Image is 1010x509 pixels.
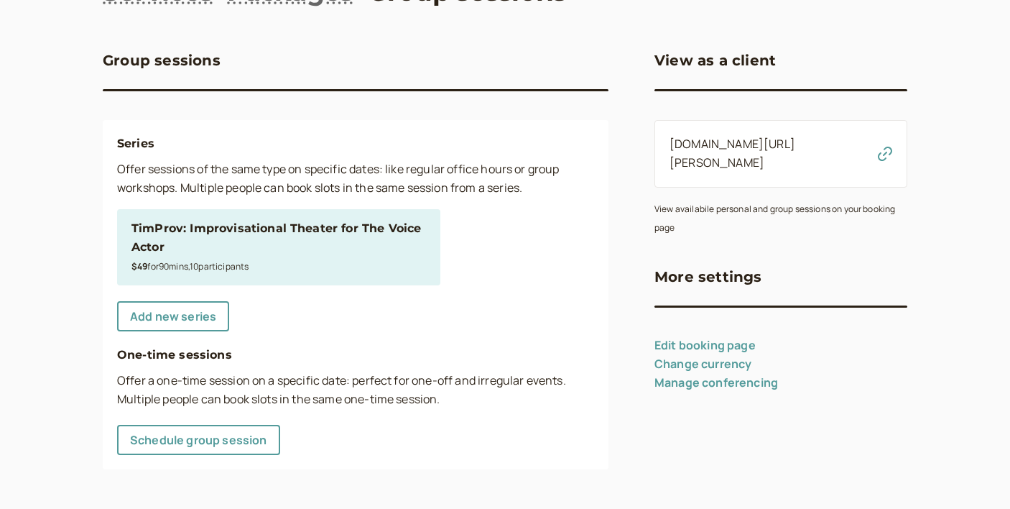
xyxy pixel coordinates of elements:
h3: More settings [654,265,762,288]
a: TimProv: Improvisational Theater for The Voice Actor$49for90mins,10participants [131,219,426,275]
a: Add new series [117,301,229,331]
p: Offer a one-time session on a specific date: perfect for one-off and irregular events. Multiple p... [117,372,594,409]
iframe: Chat Widget [938,440,1010,509]
h4: One-time sessions [117,346,594,364]
a: Schedule group session [117,425,280,455]
a: Edit booking page [654,337,756,353]
h3: View as a client [654,49,776,72]
h4: Series [117,134,594,153]
small: for 90 min s , 10 participant s [131,260,249,272]
a: Change currency [654,356,751,372]
p: Offer sessions of the same type on specific dates: like regular office hours or group workshops. ... [117,160,594,198]
small: View availabile personal and group sessions on your booking page [654,203,895,234]
b: $49 [131,260,147,272]
a: [DOMAIN_NAME][URL][PERSON_NAME] [670,136,795,170]
h3: Group sessions [103,49,221,72]
a: Manage conferencing [654,375,778,390]
div: TimProv: Improvisational Theater for The Voice Actor [131,219,426,257]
